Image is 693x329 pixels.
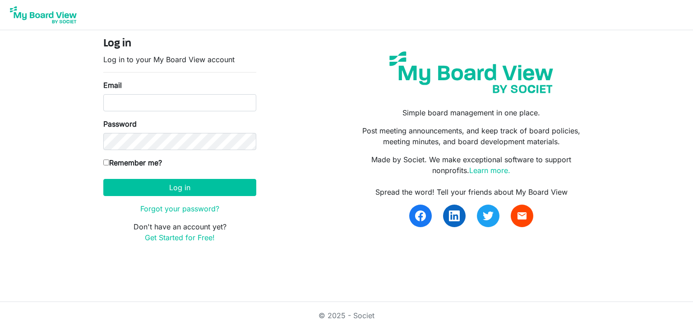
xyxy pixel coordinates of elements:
[103,157,162,168] label: Remember me?
[383,45,560,100] img: my-board-view-societ.svg
[140,204,219,213] a: Forgot your password?
[7,4,79,26] img: My Board View Logo
[449,210,460,221] img: linkedin.svg
[511,205,533,227] a: email
[353,154,590,176] p: Made by Societ. We make exceptional software to support nonprofits.
[103,80,122,91] label: Email
[353,125,590,147] p: Post meeting announcements, and keep track of board policies, meeting minutes, and board developm...
[103,119,137,129] label: Password
[103,54,256,65] p: Log in to your My Board View account
[353,107,590,118] p: Simple board management in one place.
[483,210,494,221] img: twitter.svg
[103,160,109,165] input: Remember me?
[517,210,527,221] span: email
[469,166,510,175] a: Learn more.
[103,179,256,196] button: Log in
[145,233,215,242] a: Get Started for Free!
[103,221,256,243] p: Don't have an account yet?
[415,210,426,221] img: facebook.svg
[319,311,374,320] a: © 2025 - Societ
[353,187,590,197] div: Spread the word! Tell your friends about My Board View
[103,37,256,50] h4: Log in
